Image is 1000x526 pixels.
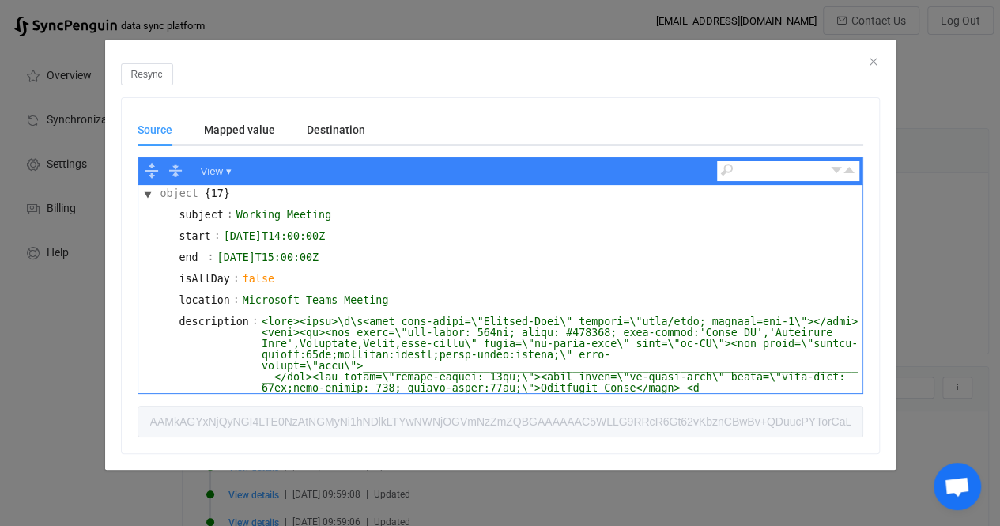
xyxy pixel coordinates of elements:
button: Expand all fields [142,161,162,181]
td: : [214,228,221,249]
div: end [177,250,207,267]
button: Collapse all fields [165,161,186,181]
div: Working Meeting [234,207,334,225]
div: Mapped value [188,114,291,146]
div: Source [138,114,188,146]
div: [DATE]T14:00:00Z [221,229,327,246]
button: Close [867,55,880,70]
div: [DATE]T15:00:00Z [215,250,321,267]
button: Click to expand/collapse this field (Ctrl+E). Ctrl+Click to expand/collapse including all childs. [138,185,157,204]
div: start [177,229,213,246]
div: object [158,186,201,203]
button: Next result (Enter) [830,161,843,180]
td: : [233,271,240,292]
span: Resync [131,69,163,80]
button: Resync [121,63,173,85]
button: View ▾ [195,161,237,181]
td: : [227,206,233,228]
div: Search fields and values [717,161,859,181]
div: false [240,271,277,289]
div: location [177,293,232,310]
td: : [233,292,240,313]
div: Microsoft Teams Meeting [240,293,391,310]
button: Previous result (Shift + Enter) [843,161,855,180]
a: Open chat [934,463,981,510]
td: : [208,249,214,271]
div: dialog [105,40,896,470]
div: subject [177,207,226,225]
div: isAllDay [177,271,232,289]
div: object containing 17 items [202,186,232,203]
div: Destination [291,114,365,146]
div: description [177,314,251,331]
